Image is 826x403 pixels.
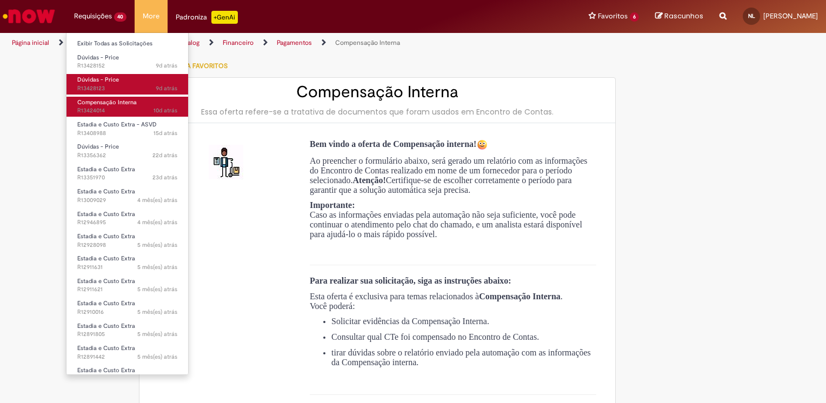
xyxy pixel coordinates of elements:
[150,106,604,117] div: Essa oferta refere-se a tratativa de documentos que foram usados em Encontro de Contas.
[66,209,188,229] a: Aberto R12946895 : Estadia e Custo Extra
[77,196,177,205] span: R13009029
[655,11,703,22] a: Rascunhos
[66,164,188,184] a: Aberto R13351970 : Estadia e Custo Extra
[77,277,135,285] span: Estadia e Custo Extra
[66,253,188,273] a: Aberto R12911631 : Estadia e Custo Extra
[137,330,177,338] time: 04/04/2025 17:26:32
[154,129,177,137] span: 15d atrás
[154,129,177,137] time: 13/08/2025 11:59:58
[77,76,119,84] span: Dúvidas - Price
[137,218,177,226] span: 4 mês(es) atrás
[154,106,177,115] time: 18/08/2025 10:33:54
[335,38,400,47] a: Compensação Interna
[137,353,177,361] time: 04/04/2025 16:24:09
[137,241,177,249] span: 5 mês(es) atrás
[77,322,135,330] span: Estadia e Custo Extra
[137,263,177,271] time: 08/04/2025 15:27:18
[66,342,188,362] a: Aberto R12891442 : Estadia e Custo Extra
[156,62,177,70] time: 19/08/2025 11:40:27
[137,353,177,361] span: 5 mês(es) atrás
[8,33,543,53] ul: Trilhas de página
[310,200,355,210] span: Importante:
[114,12,126,22] span: 40
[77,263,177,272] span: R12911631
[137,308,177,316] time: 08/04/2025 13:41:30
[77,129,177,138] span: R13408988
[66,97,188,117] a: Aberto R13424014 : Compensação Interna
[156,84,177,92] time: 19/08/2025 11:36:04
[137,308,177,316] span: 5 mês(es) atrás
[77,353,177,361] span: R12891442
[137,196,177,204] span: 4 mês(es) atrás
[77,232,135,240] span: Estadia e Custo Extra
[664,11,703,21] span: Rascunhos
[137,285,177,293] time: 08/04/2025 15:26:41
[66,141,188,161] a: Aberto R13356362 : Dúvidas - Price
[66,298,188,318] a: Aberto R12910016 : Estadia e Custo Extra
[66,119,188,139] a: Aberto R13408988 : Estadia e Custo Extra - ASVD
[77,165,135,173] span: Estadia e Custo Extra
[156,62,177,70] span: 9d atrás
[211,11,238,24] p: +GenAi
[150,83,604,101] h2: Compensação Interna
[66,276,188,295] a: Aberto R12911621 : Estadia e Custo Extra
[310,139,490,149] span: Bem vindo a oferta de Compensação interna!
[598,11,628,22] span: Favoritos
[66,365,188,385] a: Aberto R12890788 : Estadia e Custo Extra
[152,151,177,159] span: 22d atrás
[137,218,177,226] time: 14/04/2025 15:30:52
[77,143,119,151] span: Dúvidas - Price
[77,210,135,218] span: Estadia e Custo Extra
[277,38,312,47] a: Pagamentos
[763,11,818,21] span: [PERSON_NAME]
[77,299,135,307] span: Estadia e Custo Extra
[137,241,177,249] time: 10/04/2025 14:15:15
[77,330,177,339] span: R12891805
[748,12,755,19] span: NL
[77,84,177,93] span: R13428123
[77,62,177,70] span: R13428152
[77,344,135,352] span: Estadia e Custo Extra
[66,38,188,50] a: Exibir Todas as Solicitações
[152,173,177,182] time: 04/08/2025 15:58:42
[310,276,511,285] span: Para realizar sua solicitação, siga as instruções abaixo:
[77,98,137,106] span: Compensação Interna
[152,151,177,159] time: 05/08/2025 15:52:17
[77,366,135,374] span: Estadia e Custo Extra
[150,62,228,70] span: Adicionar a Favoritos
[77,120,157,129] span: Estadia e Custo Extra - ASVD
[209,145,243,179] img: Compensação Interna
[176,11,238,24] div: Padroniza
[331,332,539,341] span: Consultar qual CTe foi compensado no Encontro de Contas.
[77,218,177,227] span: R12946895
[66,74,188,94] a: Aberto R13428123 : Dúvidas - Price
[154,106,177,115] span: 10d atrás
[77,187,135,196] span: Estadia e Custo Extra
[630,12,639,22] span: 6
[310,156,588,194] span: Ao preencher o formulário abaixo, será gerado um relatório com as informações do Encontro de Cont...
[137,196,177,204] time: 06/05/2025 15:17:48
[1,5,57,27] img: ServiceNow
[77,241,177,250] span: R12928098
[77,173,177,182] span: R13351970
[77,151,177,160] span: R13356362
[477,139,488,150] img: Sorriso
[66,186,188,206] a: Aberto R13009029 : Estadia e Custo Extra
[331,317,489,326] span: Solicitar evidências da Compensação Interna.
[310,292,563,311] span: Esta oferta é exclusiva para temas relacionados à . Você poderá:
[479,292,561,301] strong: Compensação Interna
[77,106,177,115] span: R13424014
[77,254,135,263] span: Estadia e Custo Extra
[66,231,188,251] a: Aberto R12928098 : Estadia e Custo Extra
[353,176,386,185] strong: Atenção!
[66,320,188,340] a: Aberto R12891805 : Estadia e Custo Extra
[137,330,177,338] span: 5 mês(es) atrás
[331,348,591,367] span: tirar dúvidas sobre o relatório enviado pela automação com as informações da Compensação interna.
[223,38,254,47] a: Financeiro
[66,52,188,72] a: Aberto R13428152 : Dúvidas - Price
[152,173,177,182] span: 23d atrás
[137,285,177,293] span: 5 mês(es) atrás
[156,84,177,92] span: 9d atrás
[77,285,177,294] span: R12911621
[77,308,177,317] span: R12910016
